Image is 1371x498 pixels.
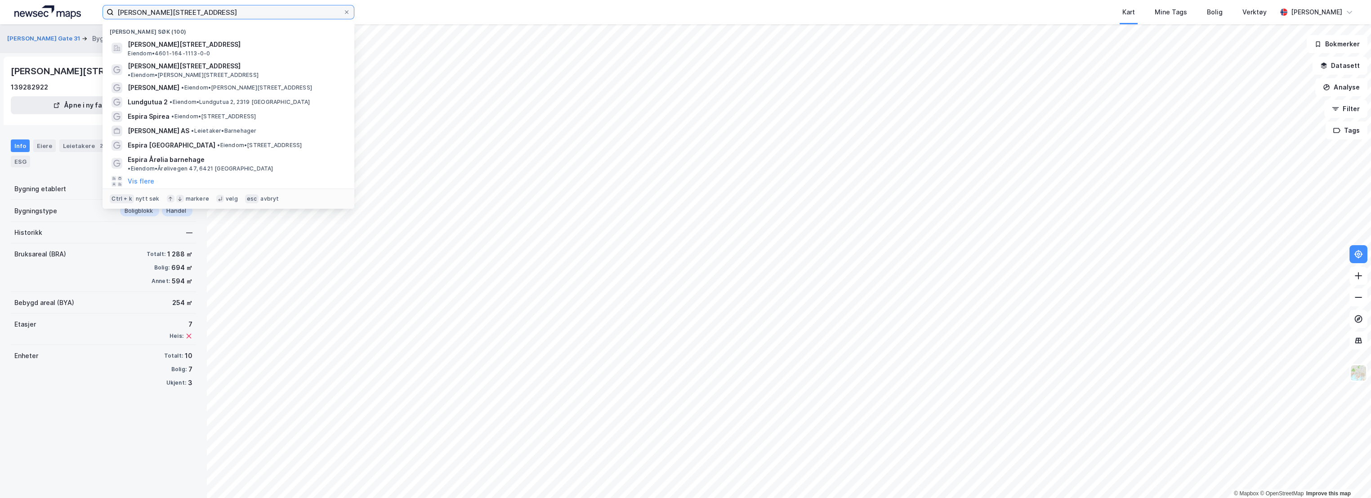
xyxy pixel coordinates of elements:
span: • [171,113,174,120]
div: Ctrl + k [110,194,134,203]
button: Vis flere [128,176,154,187]
span: [PERSON_NAME][STREET_ADDRESS] [128,39,344,50]
img: logo.a4113a55bc3d86da70a041830d287a7e.svg [14,5,81,19]
div: Annet: [152,278,170,285]
span: • [128,165,130,172]
div: Heis: [170,332,183,340]
div: Etasjer [14,319,36,330]
div: Leietakere [59,139,109,152]
button: Åpne i ny fane [11,96,153,114]
iframe: Chat Widget [1326,455,1371,498]
div: Bygning etablert [14,184,66,194]
div: Bolig [1207,7,1223,18]
span: Eiendom • [PERSON_NAME][STREET_ADDRESS] [128,72,259,79]
a: Mapbox [1234,490,1259,497]
div: velg [226,195,238,202]
button: [PERSON_NAME] Gate 31 [7,34,82,43]
span: Eiendom • Årølivegen 47, 6421 [GEOGRAPHIC_DATA] [128,165,273,172]
span: Eiendom • 4601-164-1113-0-0 [128,50,210,57]
div: [PERSON_NAME] søk (100) [103,21,354,37]
div: 3 [188,377,192,388]
div: Bruksareal (BRA) [14,249,66,260]
div: markere [186,195,209,202]
div: 139282922 [11,82,48,93]
span: [PERSON_NAME] [128,82,179,93]
span: Leietaker • Barnehager [191,127,256,135]
span: • [217,142,220,148]
span: Eiendom • [STREET_ADDRESS] [171,113,256,120]
div: nytt søk [136,195,160,202]
div: Historikk [14,227,42,238]
div: 10 [185,350,192,361]
div: 254 ㎡ [172,297,192,308]
img: Z [1350,364,1367,381]
input: Søk på adresse, matrikkel, gårdeiere, leietakere eller personer [114,5,343,19]
span: Lundgutua 2 [128,97,168,108]
div: [PERSON_NAME] [1291,7,1342,18]
span: Espira Årølia barnehage [128,154,205,165]
div: Ukjent: [166,379,186,386]
span: Espira [GEOGRAPHIC_DATA] [128,140,215,151]
span: Eiendom • [STREET_ADDRESS] [217,142,302,149]
div: Mine Tags [1155,7,1187,18]
div: Bolig: [154,264,170,271]
span: • [191,127,194,134]
div: Eiere [33,139,56,152]
div: Verktøy [1242,7,1267,18]
div: 7 [170,319,192,330]
button: Analyse [1315,78,1367,96]
a: Improve this map [1306,490,1351,497]
div: 7 [188,364,192,375]
button: Tags [1326,121,1367,139]
span: • [128,72,130,78]
button: Bokmerker [1307,35,1367,53]
div: Info [11,139,30,152]
div: Bygning [92,33,117,44]
div: 1 288 ㎡ [167,249,192,260]
div: Kontrollprogram for chat [1326,455,1371,498]
div: Bebygd areal (BYA) [14,297,74,308]
span: • [170,99,172,105]
div: 2 [97,141,106,150]
div: Enheter [14,350,38,361]
div: [PERSON_NAME][STREET_ADDRESS] [11,64,171,78]
div: avbryt [260,195,279,202]
div: Bolig: [171,366,187,373]
span: [PERSON_NAME] AS [128,126,189,136]
a: OpenStreetMap [1260,490,1304,497]
div: 594 ㎡ [172,276,192,287]
div: esc [245,194,259,203]
div: Kart [1122,7,1135,18]
div: Totalt: [147,251,165,258]
span: [PERSON_NAME][STREET_ADDRESS] [128,61,241,72]
span: • [181,84,184,91]
span: Eiendom • [PERSON_NAME][STREET_ADDRESS] [181,84,312,91]
button: Datasett [1313,57,1367,75]
div: Totalt: [164,352,183,359]
span: Eiendom • Lundgutua 2, 2319 [GEOGRAPHIC_DATA] [170,99,310,106]
div: — [186,227,192,238]
div: ESG [11,156,30,167]
div: 694 ㎡ [171,262,192,273]
div: Bygningstype [14,206,57,216]
span: Espira Spirea [128,111,170,122]
button: Filter [1324,100,1367,118]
